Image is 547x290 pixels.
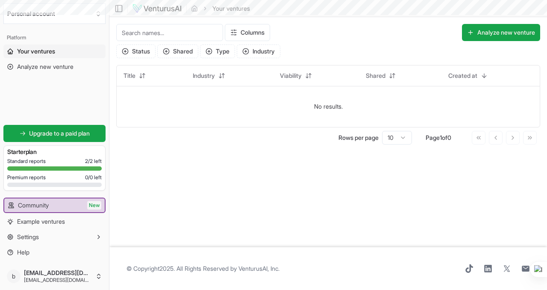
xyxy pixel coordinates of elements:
[237,44,280,58] button: Industry
[7,174,46,181] span: Premium reports
[124,71,135,80] span: Title
[87,201,101,210] span: New
[443,69,493,83] button: Created at
[275,69,317,83] button: Viability
[188,69,230,83] button: Industry
[4,198,105,212] a: CommunityNew
[17,217,65,226] span: Example ventures
[17,248,29,257] span: Help
[193,71,215,80] span: Industry
[7,148,102,156] h3: Starter plan
[3,246,106,259] a: Help
[447,134,451,141] span: 0
[3,31,106,44] div: Platform
[361,69,401,83] button: Shared
[200,44,235,58] button: Type
[17,233,39,241] span: Settings
[3,60,106,74] a: Analyze new venture
[225,24,270,41] button: Columns
[3,44,106,58] a: Your ventures
[448,71,477,80] span: Created at
[126,264,279,273] span: © Copyright 2025 . All Rights Reserved by .
[17,47,55,56] span: Your ventures
[85,174,102,181] span: 0 / 0 left
[440,134,442,141] span: 1
[3,215,106,228] a: Example ventures
[24,269,92,277] span: [EMAIL_ADDRESS][DOMAIN_NAME]
[29,129,90,138] span: Upgrade to a paid plan
[3,266,106,287] button: b[EMAIL_ADDRESS][DOMAIN_NAME][EMAIL_ADDRESS][DOMAIN_NAME]
[7,158,46,165] span: Standard reports
[238,265,278,272] a: VenturusAI, Inc
[280,71,302,80] span: Viability
[3,230,106,244] button: Settings
[116,24,223,41] input: Search names...
[24,277,92,284] span: [EMAIL_ADDRESS][DOMAIN_NAME]
[118,69,151,83] button: Title
[426,134,440,141] span: Page
[462,24,540,41] button: Analyze new venture
[338,133,379,142] p: Rows per page
[7,269,21,283] span: b
[116,44,156,58] button: Status
[3,125,106,142] a: Upgrade to a paid plan
[17,62,74,71] span: Analyze new venture
[366,71,385,80] span: Shared
[157,44,198,58] button: Shared
[85,158,102,165] span: 2 / 2 left
[117,86,540,127] td: No results.
[442,134,447,141] span: of
[18,201,49,210] span: Community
